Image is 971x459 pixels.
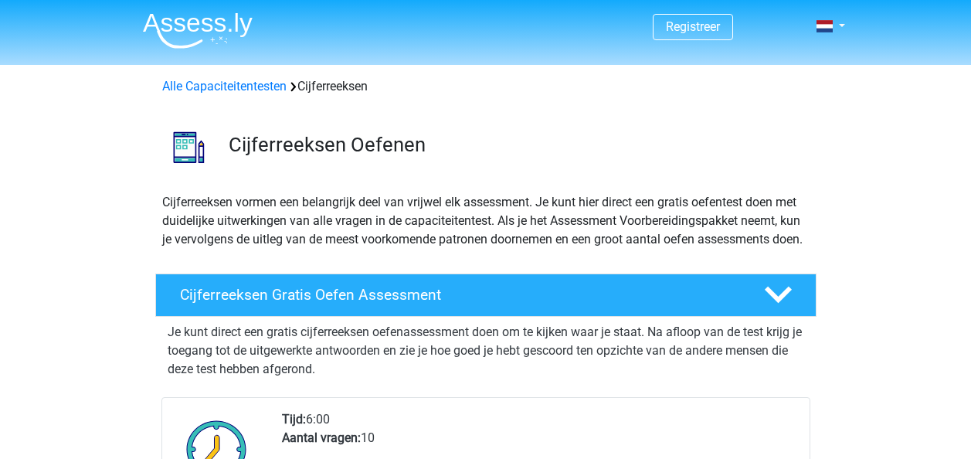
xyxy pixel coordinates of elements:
a: Cijferreeksen Gratis Oefen Assessment [149,274,823,317]
a: Alle Capaciteitentesten [162,79,287,93]
p: Je kunt direct een gratis cijferreeksen oefenassessment doen om te kijken waar je staat. Na afloo... [168,323,804,379]
a: Registreer [666,19,720,34]
b: Tijd: [282,412,306,427]
h4: Cijferreeksen Gratis Oefen Assessment [180,286,739,304]
p: Cijferreeksen vormen een belangrijk deel van vrijwel elk assessment. Je kunt hier direct een grat... [162,193,810,249]
b: Aantal vragen: [282,430,361,445]
div: Cijferreeksen [156,77,816,96]
img: cijferreeksen [156,114,222,180]
h3: Cijferreeksen Oefenen [229,133,804,157]
img: Assessly [143,12,253,49]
